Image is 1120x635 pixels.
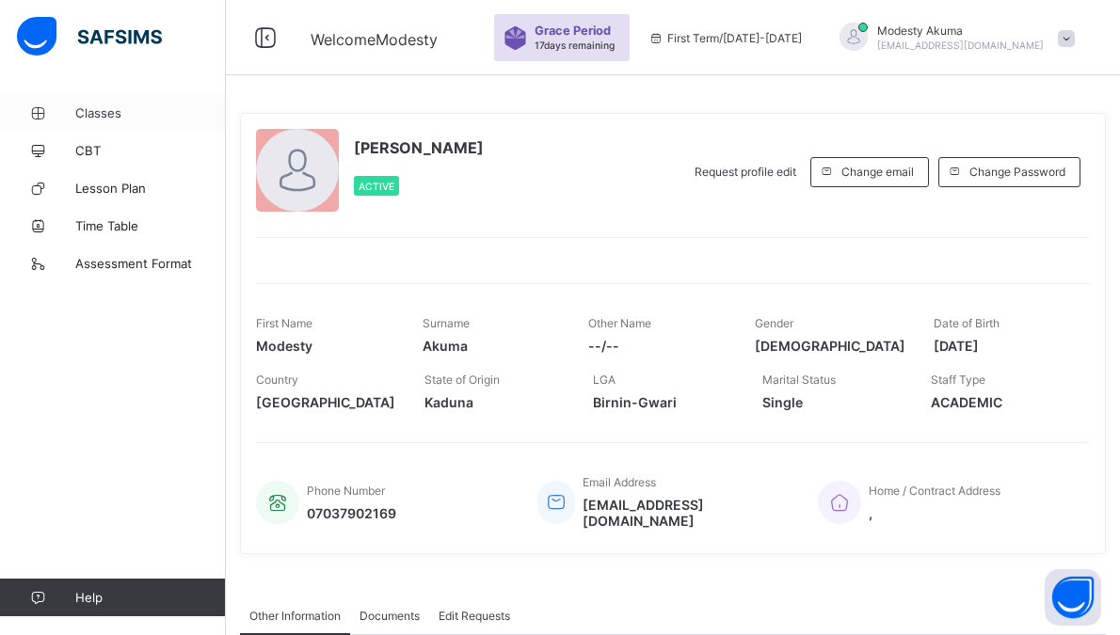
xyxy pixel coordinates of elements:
span: Lesson Plan [75,181,226,196]
img: sticker-purple.71386a28dfed39d6af7621340158ba97.svg [504,26,527,50]
span: Home / Contract Address [869,484,1000,498]
span: Help [75,590,225,605]
span: Modesty [256,338,394,354]
span: Marital Status [762,373,836,387]
span: Classes [75,105,226,120]
span: [DEMOGRAPHIC_DATA] [755,338,905,354]
span: Welcome Modesty [311,30,438,49]
span: Birnin-Gwari [593,394,733,410]
span: 07037902169 [307,505,396,521]
span: Active [359,181,394,192]
span: [EMAIL_ADDRESS][DOMAIN_NAME] [877,40,1044,51]
span: Change Password [969,165,1065,179]
span: Akuma [423,338,561,354]
span: 17 days remaining [535,40,615,51]
span: Country [256,373,298,387]
span: , [869,505,1000,521]
span: Email Address [583,475,656,489]
span: Phone Number [307,484,385,498]
span: Gender [755,316,793,330]
span: Surname [423,316,470,330]
span: [EMAIL_ADDRESS][DOMAIN_NAME] [583,497,790,529]
button: Open asap [1045,569,1101,626]
span: Kaduna [424,394,565,410]
span: Time Table [75,218,226,233]
div: ModestyAkuma [821,23,1084,54]
span: Edit Requests [439,609,510,623]
span: [PERSON_NAME] [354,138,484,157]
span: Documents [360,609,420,623]
span: Single [762,394,903,410]
span: First Name [256,316,312,330]
span: Staff Type [931,373,985,387]
span: --/-- [588,338,727,354]
span: Assessment Format [75,256,226,271]
span: Other Name [588,316,651,330]
span: Other Information [249,609,341,623]
span: Date of Birth [934,316,1000,330]
span: [GEOGRAPHIC_DATA] [256,394,396,410]
span: CBT [75,143,226,158]
span: Grace Period [535,24,611,38]
span: LGA [593,373,616,387]
span: State of Origin [424,373,500,387]
span: Modesty Akuma [877,24,1044,38]
span: session/term information [648,31,802,45]
span: Request profile edit [695,165,796,179]
span: [DATE] [934,338,1072,354]
span: ACADEMIC [931,394,1071,410]
img: safsims [17,17,162,56]
span: Change email [841,165,914,179]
